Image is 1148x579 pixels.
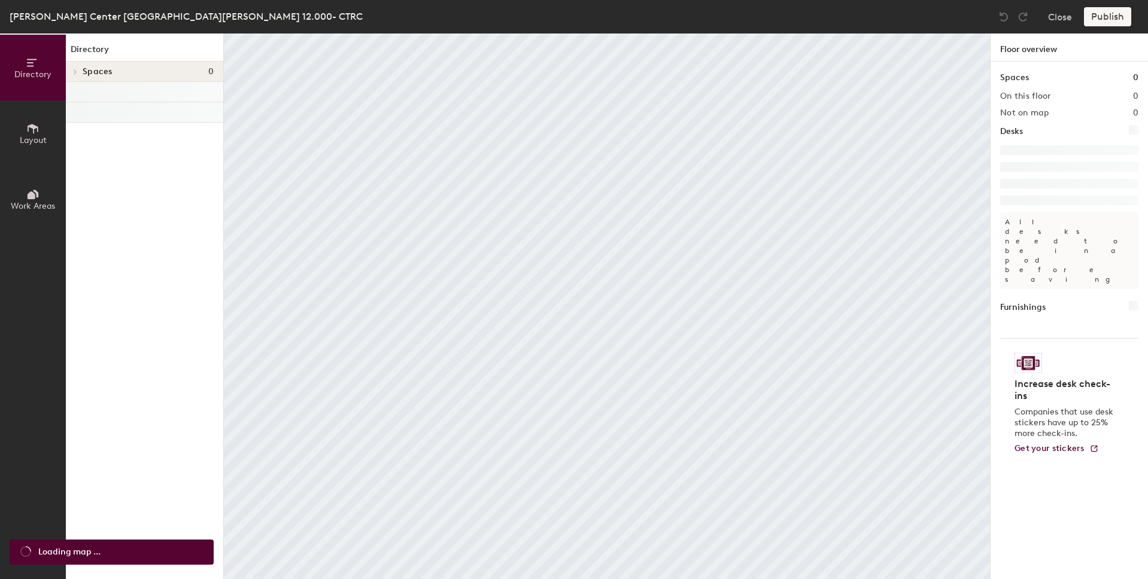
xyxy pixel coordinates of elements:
[20,135,47,145] span: Layout
[1015,444,1099,454] a: Get your stickers
[1000,125,1023,138] h1: Desks
[1015,353,1042,373] img: Sticker logo
[1015,378,1117,402] h4: Increase desk check-ins
[208,67,214,77] span: 0
[14,69,51,80] span: Directory
[1000,108,1049,118] h2: Not on map
[1017,11,1029,23] img: Redo
[1000,301,1046,314] h1: Furnishings
[1048,7,1072,26] button: Close
[1133,108,1138,118] h2: 0
[991,33,1148,62] h1: Floor overview
[66,43,223,62] h1: Directory
[1133,71,1138,84] h1: 0
[11,201,55,211] span: Work Areas
[38,546,101,559] span: Loading map ...
[1015,407,1117,439] p: Companies that use desk stickers have up to 25% more check-ins.
[1015,443,1085,453] span: Get your stickers
[998,11,1010,23] img: Undo
[1000,92,1051,101] h2: On this floor
[224,33,990,579] canvas: Map
[1000,71,1029,84] h1: Spaces
[1133,92,1138,101] h2: 0
[10,9,363,24] div: [PERSON_NAME] Center [GEOGRAPHIC_DATA][PERSON_NAME] 12.000- CTRC
[83,67,113,77] span: Spaces
[1000,212,1138,289] p: All desks need to be in a pod before saving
